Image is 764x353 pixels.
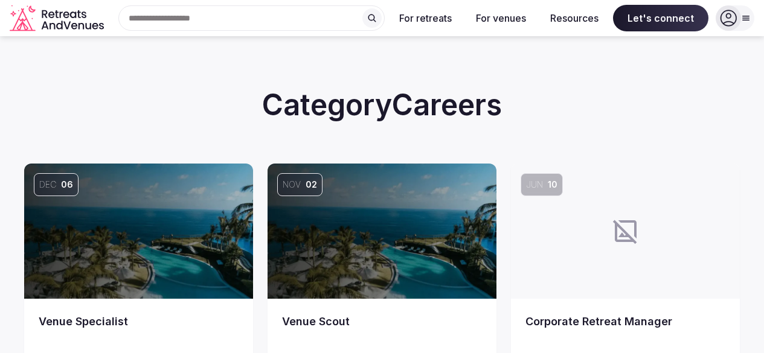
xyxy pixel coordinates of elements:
[390,5,461,31] button: For retreats
[282,313,482,347] a: Venue Scout
[24,164,253,299] img: Venue Specialist
[10,5,106,32] svg: Retreats and Venues company logo
[24,164,253,299] a: Dec06
[268,164,496,299] img: Venue Scout
[61,179,73,191] span: 06
[283,179,301,191] span: Nov
[306,179,317,191] span: 02
[541,5,608,31] button: Resources
[24,84,740,125] h2: Category Careers
[511,164,740,299] a: Jun10
[525,313,725,347] a: Corporate Retreat Manager
[526,179,543,191] span: Jun
[466,5,536,31] button: For venues
[39,179,56,191] span: Dec
[268,164,496,299] a: Nov02
[613,5,708,31] span: Let's connect
[39,313,239,347] a: Venue Specialist
[10,5,106,32] a: Visit the homepage
[548,179,557,191] span: 10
